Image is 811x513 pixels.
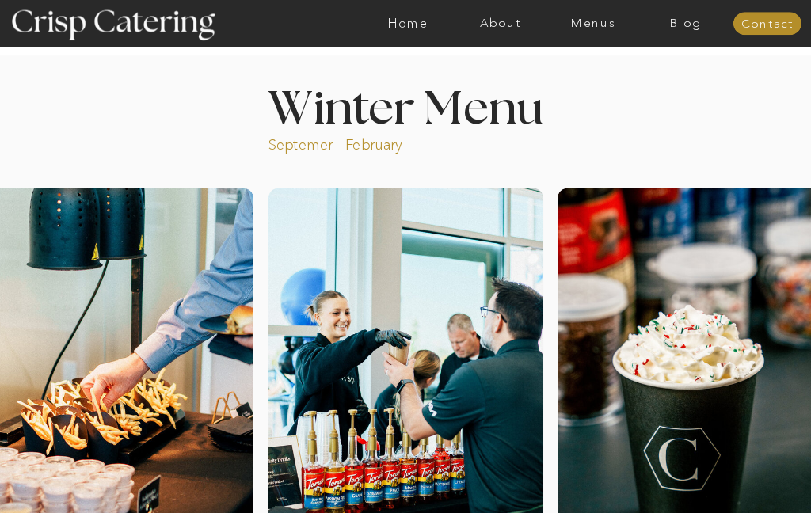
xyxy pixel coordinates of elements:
[639,17,732,30] a: Blog
[454,17,546,30] a: About
[733,17,801,31] a: Contact
[362,17,455,30] a: Home
[218,85,593,125] h1: Winter Menu
[268,135,455,150] p: Septemer - February
[546,17,639,30] a: Menus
